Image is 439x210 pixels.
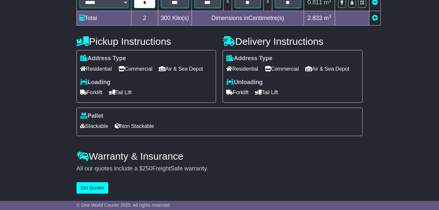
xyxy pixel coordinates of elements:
[76,202,171,208] span: © One World Courier 2025. All rights reserved.
[80,64,112,74] span: Residential
[80,121,108,131] span: Stackable
[265,64,299,74] span: Commercial
[223,36,363,47] h4: Delivery Instructions
[159,64,203,74] span: Air & Sea Depot
[372,15,378,21] a: Add new item
[226,55,272,62] label: Address Type
[226,87,248,97] span: Forklift
[143,165,152,172] span: 250
[131,11,158,26] td: 2
[118,64,152,74] span: Commercial
[324,15,331,21] span: m
[80,55,126,62] label: Address Type
[76,151,363,162] h4: Warranty & Insurance
[226,79,262,86] label: Unloading
[80,87,102,97] span: Forklift
[329,14,331,19] sup: 3
[308,15,322,21] span: 2.833
[192,11,304,26] td: Dimensions in Centimetre(s)
[76,182,109,194] button: Get Quotes
[76,36,216,47] h4: Pickup Instructions
[80,79,110,86] label: Loading
[305,64,349,74] span: Air & Sea Depot
[109,87,132,97] span: Tail Lift
[158,11,192,26] td: Kilo(s)
[115,121,154,131] span: Non Stackable
[76,11,131,26] td: Total
[255,87,278,97] span: Tail Lift
[76,165,363,172] div: All our quotes include a $ FreightSafe warranty.
[80,113,103,120] label: Pallet
[161,15,171,21] span: 300
[226,64,258,74] span: Residential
